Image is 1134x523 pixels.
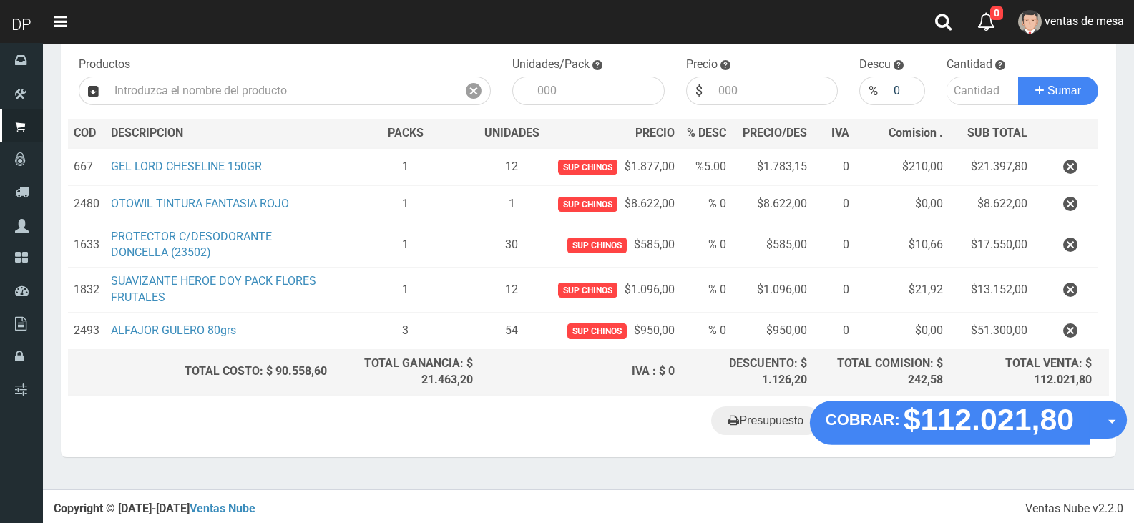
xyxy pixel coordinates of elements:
th: UNIDADES [479,119,545,148]
td: 0 [813,223,856,268]
span: Sup chinos [558,160,617,175]
span: Sup chinos [558,283,617,298]
td: $51.300,00 [949,312,1032,349]
span: Sup chinos [567,238,627,253]
span: % DESC [687,126,726,140]
strong: Copyright © [DATE]-[DATE] [54,502,255,515]
td: $10,66 [855,223,949,268]
td: 2493 [68,312,105,349]
div: IVA : $ 0 [484,363,675,380]
strong: $112.021,80 [904,402,1075,436]
td: $0,00 [855,185,949,223]
span: CRIPCION [132,126,183,140]
div: Ventas Nube v2.2.0 [1025,501,1123,517]
td: $1.877,00 [545,148,680,186]
td: $950,00 [545,312,680,349]
td: 1 [333,148,479,186]
div: TOTAL COMISION: $ 242,58 [818,356,944,388]
div: TOTAL COSTO: $ 90.558,60 [74,363,327,380]
td: $1.096,00 [545,268,680,313]
td: $1.783,15 [732,148,812,186]
td: $1.096,00 [732,268,812,313]
span: Sup chinos [558,197,617,212]
td: 2480 [68,185,105,223]
td: $21,92 [855,268,949,313]
a: PROTECTOR C/DESODORANTE DONCELLA (23502) [111,230,272,260]
td: 1832 [68,268,105,313]
div: % [859,77,886,105]
span: 0 [990,6,1003,20]
td: % 0 [680,268,732,313]
td: $17.550,00 [949,223,1032,268]
a: GEL LORD CHESELINE 150GR [111,160,262,173]
span: IVA [831,126,849,140]
td: $8.622,00 [949,185,1032,223]
strong: COBRAR: [826,411,900,428]
td: $585,00 [732,223,812,268]
td: $210,00 [855,148,949,186]
a: Ventas Nube [190,502,255,515]
input: 000 [886,77,924,105]
span: PRECIO/DES [743,126,807,140]
div: TOTAL GANANCIA: $ 21.463,20 [338,356,473,388]
td: % 0 [680,185,732,223]
td: $21.397,80 [949,148,1032,186]
td: 0 [813,148,856,186]
a: OTOWIL TINTURA FANTASIA ROJO [111,197,289,210]
span: PRECIO [635,125,675,142]
label: Cantidad [947,57,992,73]
td: % 0 [680,312,732,349]
td: 0 [813,185,856,223]
td: 1 [333,223,479,268]
td: 1633 [68,223,105,268]
td: 0 [813,268,856,313]
td: $8.622,00 [545,185,680,223]
label: Precio [686,57,718,73]
td: 54 [479,312,545,349]
td: %5.00 [680,148,732,186]
td: $950,00 [732,312,812,349]
td: $0,00 [855,312,949,349]
td: 0 [813,312,856,349]
a: ALFAJOR GULERO 80grs [111,323,236,337]
span: Comision . [889,126,943,140]
th: PACKS [333,119,479,148]
td: $585,00 [545,223,680,268]
div: $ [686,77,711,105]
input: Introduzca el nombre del producto [107,77,457,105]
a: SUAVIZANTE HEROE DOY PACK FLORES FRUTALES [111,274,316,304]
td: 3 [333,312,479,349]
span: Sup chinos [567,323,627,338]
button: COBRAR: $112.021,80 [810,401,1090,445]
div: DESCUENTO: $ 1.126,20 [686,356,806,388]
td: 30 [479,223,545,268]
div: TOTAL VENTA: $ 112.021,80 [954,356,1092,388]
td: % 0 [680,223,732,268]
img: User Image [1018,10,1042,34]
td: 1 [333,268,479,313]
td: 12 [479,148,545,186]
td: 1 [333,185,479,223]
span: ventas de mesa [1045,14,1124,28]
span: SUB TOTAL [967,125,1027,142]
td: $13.152,00 [949,268,1032,313]
button: Sumar [1018,77,1098,105]
input: 000 [530,77,665,105]
td: 12 [479,268,545,313]
a: Presupuesto [711,406,821,435]
input: 000 [711,77,839,105]
th: COD [68,119,105,148]
td: $8.622,00 [732,185,812,223]
th: DES [105,119,333,148]
label: Productos [79,57,130,73]
td: 667 [68,148,105,186]
span: Sumar [1047,84,1081,97]
input: Cantidad [947,77,1020,105]
label: Descu [859,57,891,73]
td: 1 [479,185,545,223]
label: Unidades/Pack [512,57,590,73]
